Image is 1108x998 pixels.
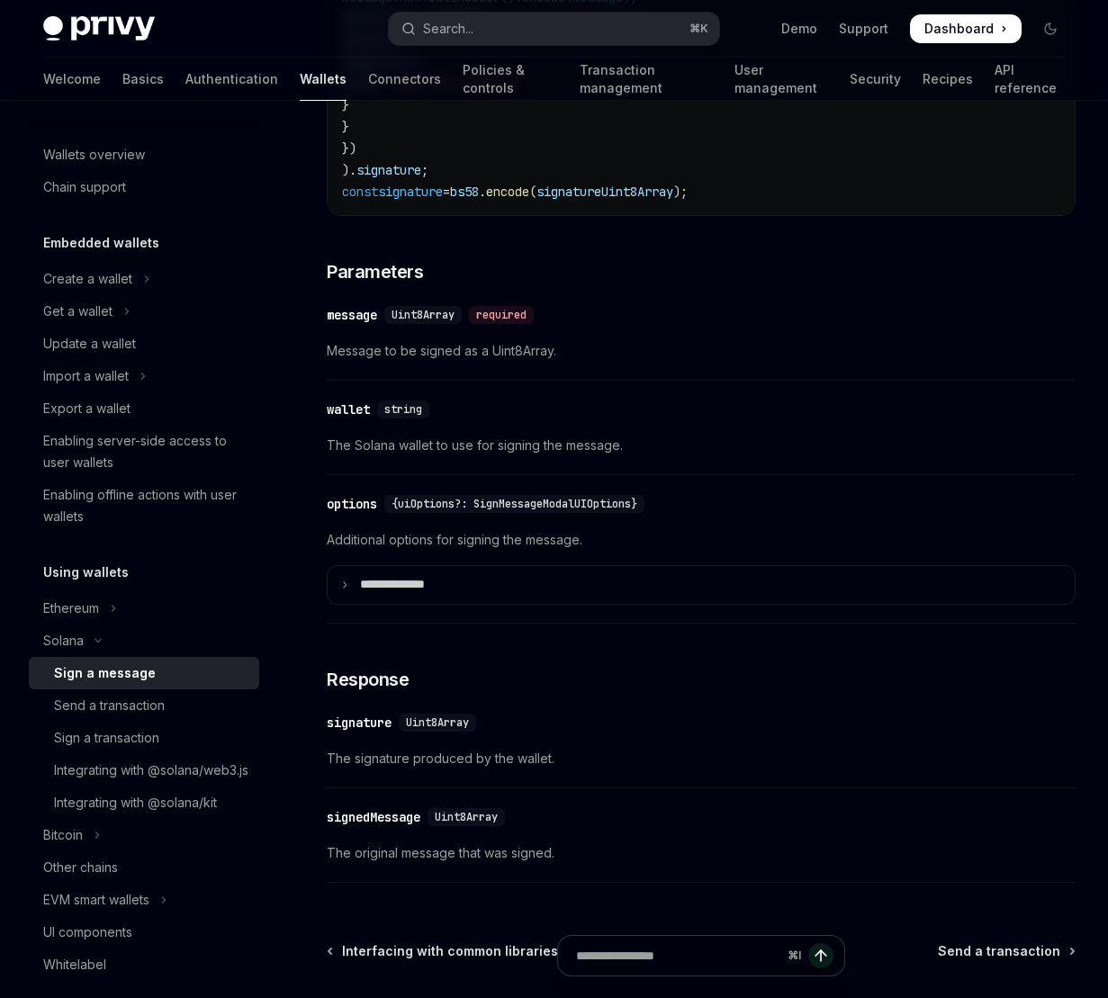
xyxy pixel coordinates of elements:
div: Wallets overview [43,144,145,166]
span: encode [486,184,529,200]
button: Toggle Get a wallet section [29,295,259,328]
a: Whitelabel [29,949,259,981]
a: Enabling server-side access to user wallets [29,425,259,479]
a: Export a wallet [29,392,259,425]
div: required [469,306,534,324]
button: Send message [808,943,833,968]
div: Ethereum [43,598,99,619]
a: API reference [995,58,1065,101]
button: Toggle Ethereum section [29,592,259,625]
span: Dashboard [924,20,994,38]
button: Toggle Bitcoin section [29,819,259,851]
a: Chain support [29,171,259,203]
a: Sign a message [29,657,259,689]
div: Whitelabel [43,954,106,976]
div: Other chains [43,857,118,878]
span: Parameters [327,259,423,284]
div: Sign a transaction [54,727,159,749]
span: The original message that was signed. [327,842,1076,864]
button: Toggle Solana section [29,625,259,657]
div: Enabling offline actions with user wallets [43,484,248,527]
img: dark logo [43,16,155,41]
a: Basics [122,58,164,101]
a: Policies & controls [463,58,558,101]
div: Update a wallet [43,333,136,355]
span: string [384,402,422,417]
span: bs58 [450,184,479,200]
a: Wallets [300,58,347,101]
div: UI components [43,922,132,943]
span: = [443,184,450,200]
a: Recipes [923,58,973,101]
div: Search... [423,18,473,40]
div: Send a transaction [54,695,165,716]
span: {uiOptions?: SignMessageModalUIOptions} [392,497,637,511]
div: wallet [327,400,370,418]
a: Support [839,20,888,38]
span: . [479,184,486,200]
span: ; [421,162,428,178]
div: Integrating with @solana/web3.js [54,760,248,781]
div: Import a wallet [43,365,129,387]
div: Solana [43,630,84,652]
div: Integrating with @solana/kit [54,792,217,814]
span: Additional options for signing the message. [327,529,1076,551]
span: signature [356,162,421,178]
a: Dashboard [910,14,1022,43]
span: signature [378,184,443,200]
div: Enabling server-side access to user wallets [43,430,248,473]
span: ( [529,184,536,200]
span: Message to be signed as a Uint8Array. [327,340,1076,362]
span: Uint8Array [406,715,469,730]
a: Authentication [185,58,278,101]
a: User management [734,58,829,101]
input: Ask a question... [576,936,780,976]
div: EVM smart wallets [43,889,149,911]
a: UI components [29,916,259,949]
a: Welcome [43,58,101,101]
button: Toggle dark mode [1036,14,1065,43]
div: Sign a message [54,662,156,684]
div: options [327,495,377,513]
span: ). [342,162,356,178]
div: Export a wallet [43,398,131,419]
button: Toggle Create a wallet section [29,263,259,295]
span: Response [327,667,409,692]
span: Uint8Array [392,308,455,322]
a: Send a transaction [29,689,259,722]
a: Sign a transaction [29,722,259,754]
span: ⌘ K [689,22,708,36]
a: Demo [781,20,817,38]
a: Security [850,58,901,101]
button: Toggle Import a wallet section [29,360,259,392]
button: Toggle EVM smart wallets section [29,884,259,916]
div: Create a wallet [43,268,132,290]
a: Other chains [29,851,259,884]
a: Connectors [368,58,441,101]
span: } [342,97,349,113]
a: Update a wallet [29,328,259,360]
h5: Embedded wallets [43,232,159,254]
span: ); [673,184,688,200]
span: signatureUint8Array [536,184,673,200]
button: Open search [389,13,720,45]
h5: Using wallets [43,562,129,583]
a: Integrating with @solana/web3.js [29,754,259,787]
span: const [342,184,378,200]
div: signature [327,714,392,732]
a: Transaction management [580,58,712,101]
span: }) [342,140,356,157]
div: message [327,306,377,324]
span: The signature produced by the wallet. [327,748,1076,769]
a: Integrating with @solana/kit [29,787,259,819]
a: Wallets overview [29,139,259,171]
a: Enabling offline actions with user wallets [29,479,259,533]
span: The Solana wallet to use for signing the message. [327,435,1076,456]
div: Chain support [43,176,126,198]
div: signedMessage [327,808,420,826]
div: Get a wallet [43,301,113,322]
span: } [342,119,349,135]
span: Uint8Array [435,810,498,824]
div: Bitcoin [43,824,83,846]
